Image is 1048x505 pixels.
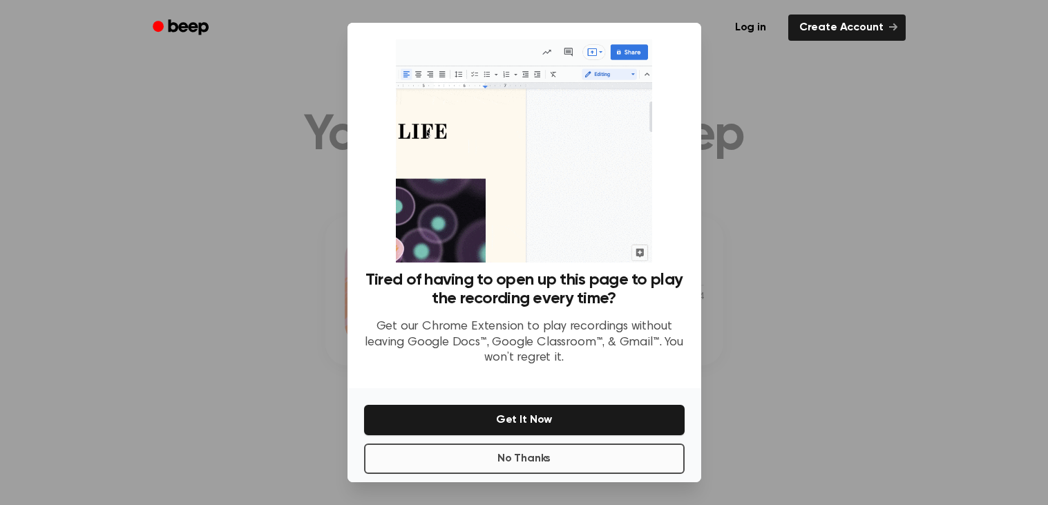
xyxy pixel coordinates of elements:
[788,15,906,41] a: Create Account
[396,39,652,263] img: Beep extension in action
[364,271,685,308] h3: Tired of having to open up this page to play the recording every time?
[364,444,685,474] button: No Thanks
[364,319,685,366] p: Get our Chrome Extension to play recordings without leaving Google Docs™, Google Classroom™, & Gm...
[143,15,221,41] a: Beep
[364,405,685,435] button: Get It Now
[721,12,780,44] a: Log in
